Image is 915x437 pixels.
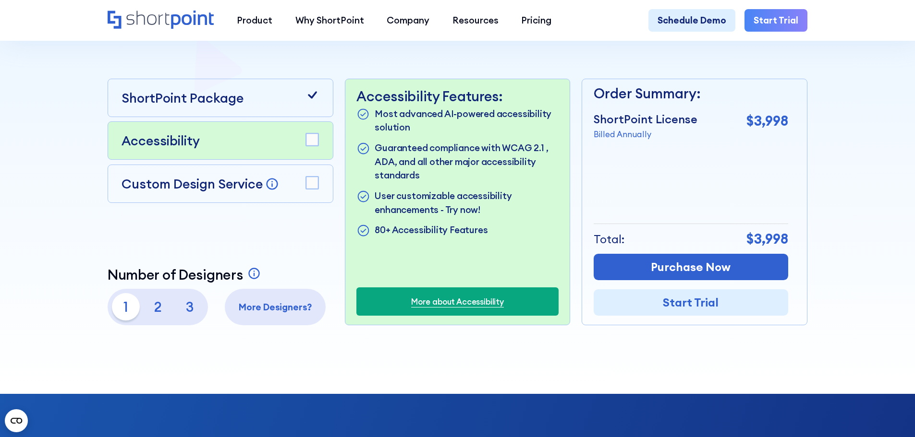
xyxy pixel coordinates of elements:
[594,231,625,248] p: Total:
[225,9,284,32] a: Product
[594,289,788,316] a: Start Trial
[375,107,558,134] p: Most advanced AI-powered accessibility solution
[594,254,788,280] a: Purchase Now
[375,189,558,216] p: User customizable accessibility enhancements - Try now!
[375,141,558,182] p: Guaranteed compliance with WCAG 2.1 , ADA, and all other major accessibility standards
[510,9,563,32] a: Pricing
[746,229,788,249] p: $3,998
[648,9,735,32] a: Schedule Demo
[441,9,510,32] a: Resources
[452,13,499,27] div: Resources
[356,88,558,105] p: Accessibility Features:
[122,88,244,107] p: ShortPoint Package
[867,391,915,437] div: Chat-Widget
[867,391,915,437] iframe: Chat Widget
[112,293,139,320] p: 1
[594,83,788,104] p: Order Summary:
[230,300,321,314] p: More Designers?
[122,176,263,192] p: Custom Design Service
[122,131,200,150] p: Accessibility
[411,295,504,307] a: More about Accessibility
[284,9,376,32] a: Why ShortPoint
[5,409,28,432] button: Open CMP widget
[375,9,441,32] a: Company
[108,267,264,283] a: Number of Designers
[237,13,272,27] div: Product
[744,9,807,32] a: Start Trial
[375,223,488,238] p: 80+ Accessibility Features
[108,267,243,283] p: Number of Designers
[176,293,204,320] p: 3
[521,13,551,27] div: Pricing
[594,111,697,128] p: ShortPoint License
[594,128,697,140] p: Billed Annually
[108,11,214,30] a: Home
[746,111,788,131] p: $3,998
[295,13,364,27] div: Why ShortPoint
[387,13,429,27] div: Company
[144,293,171,320] p: 2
